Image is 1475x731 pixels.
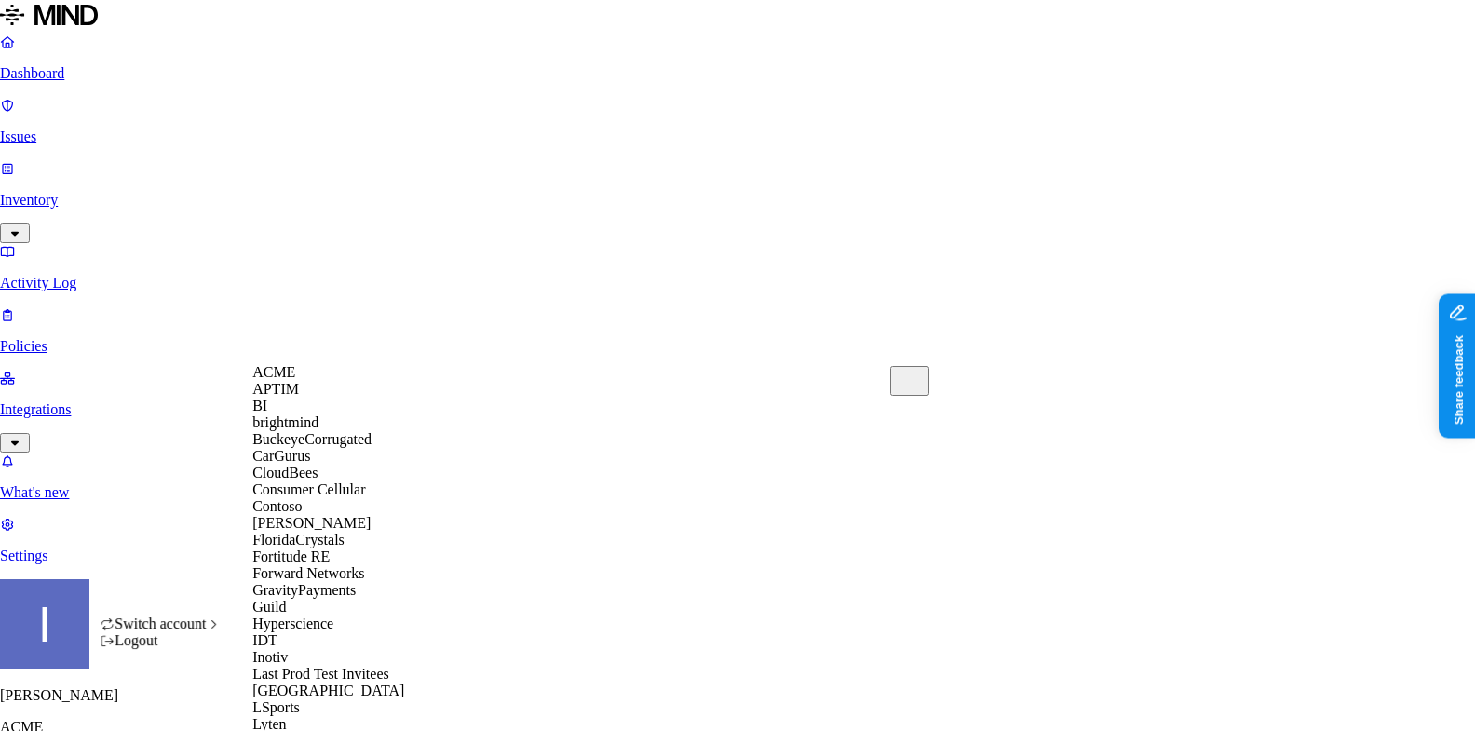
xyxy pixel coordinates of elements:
[252,548,330,564] span: Fortitude RE
[252,431,372,447] span: BuckeyeCorrugated
[252,515,371,531] span: [PERSON_NAME]
[252,599,286,615] span: Guild
[115,616,206,631] span: Switch account
[252,632,277,648] span: IDT
[100,632,221,649] div: Logout
[252,565,364,581] span: Forward Networks
[252,481,365,497] span: Consumer Cellular
[252,649,288,665] span: Inotiv
[252,616,333,631] span: Hyperscience
[252,666,389,682] span: Last Prod Test Invitees
[252,381,299,397] span: APTIM
[252,582,356,598] span: GravityPayments
[252,448,310,464] span: CarGurus
[252,398,267,413] span: BI
[252,364,295,380] span: ACME
[252,414,318,430] span: brightmind
[252,699,300,715] span: LSports
[252,465,318,481] span: CloudBees
[252,498,302,514] span: Contoso
[252,532,345,548] span: FloridaCrystals
[252,683,404,698] span: [GEOGRAPHIC_DATA]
